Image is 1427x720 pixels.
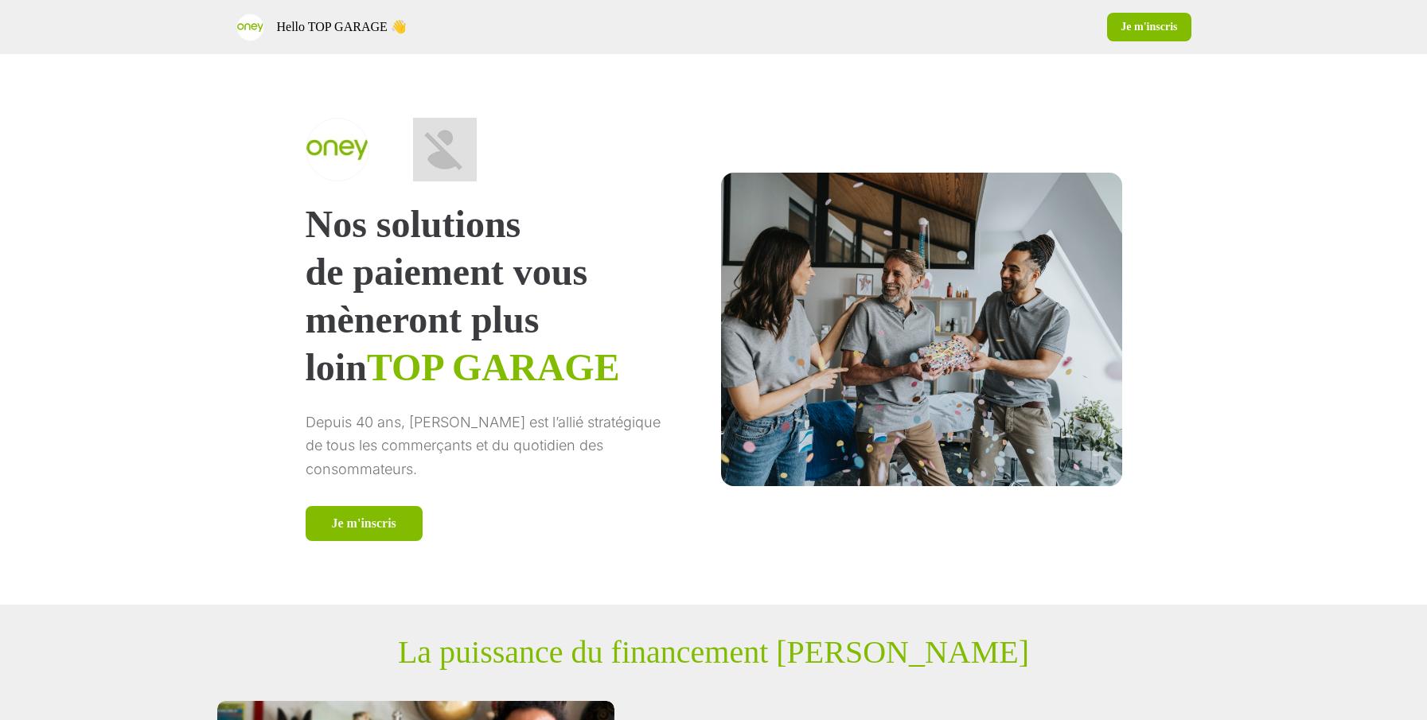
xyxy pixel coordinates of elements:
p: Depuis 40 ans, [PERSON_NAME] est l’allié stratégique de tous les commerçants et du quotidien des ... [306,411,676,481]
a: Je m'inscris [1107,13,1191,41]
p: mèneront plus loin [306,296,676,391]
p: La puissance du financement [PERSON_NAME] [398,633,1029,671]
a: Je m'inscris [306,506,423,541]
p: Nos solutions [306,200,676,248]
span: TOP GARAGE [367,346,620,388]
p: de paiement vous [306,248,676,296]
p: Hello TOP GARAGE 👋 [277,18,407,37]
